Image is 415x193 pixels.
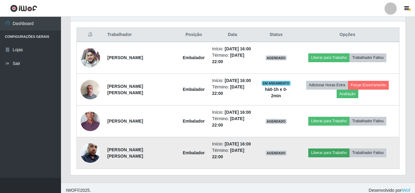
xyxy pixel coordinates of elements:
[296,28,399,42] th: Opções
[402,188,410,193] a: iWof
[308,148,349,157] button: Liberar para Trabalho
[80,136,100,170] img: 1740359747198.jpeg
[209,28,257,42] th: Data
[183,119,205,123] strong: Embalador
[80,101,100,141] img: 1712337969187.jpeg
[104,28,179,42] th: Trabalhador
[306,81,348,89] button: Adicionar Horas Extra
[266,119,287,124] span: AGENDADO
[265,87,287,98] strong: há 0-1 h e 0-2 min
[266,151,287,155] span: AGENDADO
[349,148,386,157] button: Trabalhador Faltou
[80,48,100,68] img: 1646132801088.jpeg
[107,84,143,95] strong: [PERSON_NAME] [PERSON_NAME]
[183,150,205,155] strong: Embalador
[349,117,386,125] button: Trabalhador Faltou
[107,119,143,123] strong: [PERSON_NAME]
[225,46,251,51] time: [DATE] 16:00
[337,90,358,98] button: Avaliação
[212,147,253,160] li: Término:
[66,188,77,193] span: IWOF
[212,116,253,128] li: Término:
[212,84,253,97] li: Término:
[225,110,251,115] time: [DATE] 16:00
[308,53,349,62] button: Liberar para Trabalho
[107,55,143,60] strong: [PERSON_NAME]
[107,147,143,159] strong: [PERSON_NAME] [PERSON_NAME]
[183,87,205,92] strong: Embalador
[212,77,253,84] li: Início:
[212,109,253,116] li: Início:
[183,55,205,60] strong: Embalador
[262,81,291,86] span: EM ANDAMENTO
[308,117,349,125] button: Liberar para Trabalho
[349,53,386,62] button: Trabalhador Faltou
[225,78,251,83] time: [DATE] 16:00
[212,141,253,147] li: Início:
[256,28,295,42] th: Status
[10,5,37,12] img: CoreUI Logo
[212,46,253,52] li: Início:
[348,81,389,89] button: Forçar Encerramento
[212,52,253,65] li: Término:
[266,55,287,60] span: AGENDADO
[80,77,100,102] img: 1707417653840.jpeg
[225,141,251,146] time: [DATE] 16:00
[179,28,208,42] th: Posição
